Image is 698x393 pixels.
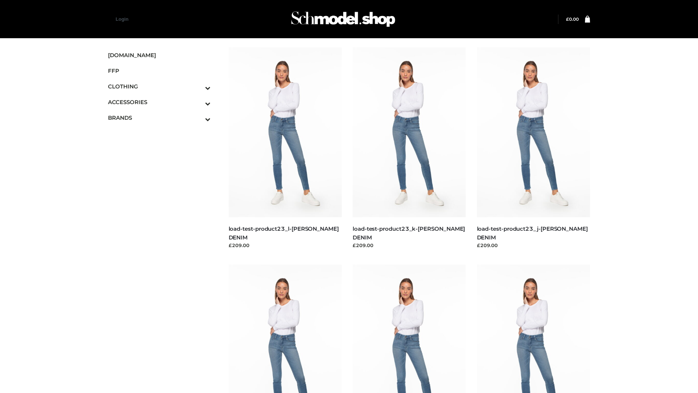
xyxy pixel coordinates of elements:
span: ACCESSORIES [108,98,210,106]
a: Login [116,16,128,22]
span: CLOTHING [108,82,210,91]
a: load-test-product23_j-[PERSON_NAME] DENIM [477,225,588,241]
a: BRANDSToggle Submenu [108,110,210,126]
span: £ [566,16,569,22]
button: Toggle Submenu [185,110,210,126]
div: £209.00 [353,242,466,249]
a: FFP [108,63,210,79]
a: ACCESSORIESToggle Submenu [108,94,210,110]
a: load-test-product23_k-[PERSON_NAME] DENIM [353,225,465,241]
a: £0.00 [566,16,579,22]
a: load-test-product23_l-[PERSON_NAME] DENIM [229,225,339,241]
span: BRANDS [108,114,210,122]
a: CLOTHINGToggle Submenu [108,79,210,94]
button: Toggle Submenu [185,79,210,94]
div: £209.00 [229,242,342,249]
span: [DOMAIN_NAME] [108,51,210,59]
button: Toggle Submenu [185,94,210,110]
div: £209.00 [477,242,590,249]
bdi: 0.00 [566,16,579,22]
a: [DOMAIN_NAME] [108,47,210,63]
span: FFP [108,67,210,75]
img: Schmodel Admin 964 [289,5,398,33]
